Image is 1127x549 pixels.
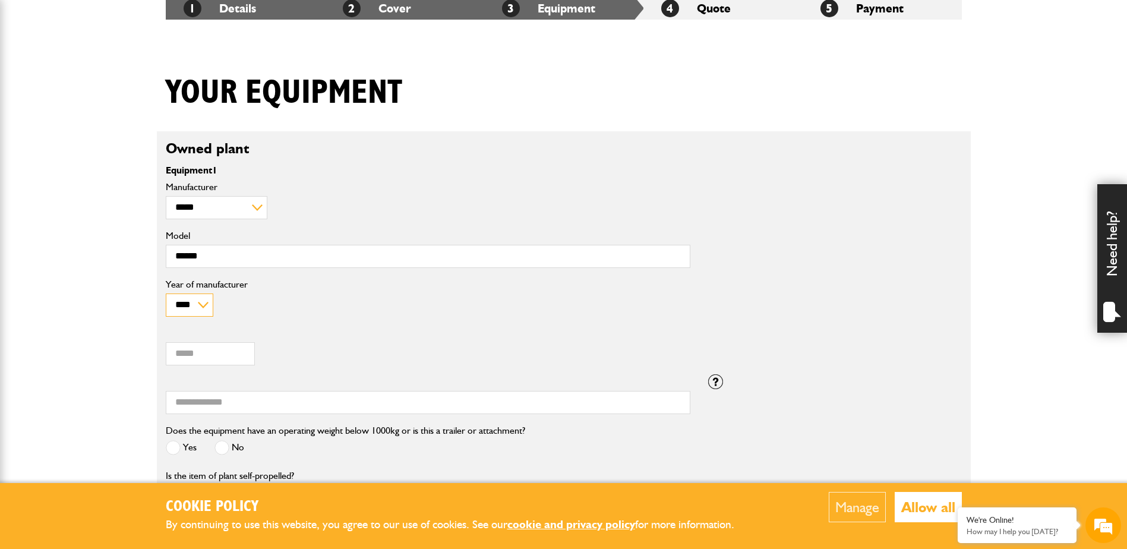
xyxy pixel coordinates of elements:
div: Minimize live chat window [195,6,223,34]
h1: Your equipment [166,73,402,113]
div: Need help? [1097,184,1127,333]
label: Does the equipment have an operating weight below 1000kg or is this a trailer or attachment? [166,426,525,436]
a: cookie and privacy policy [507,518,635,531]
div: Chat with us now [62,67,200,82]
p: By continuing to use this website, you agree to our use of cookies. See our for more information. [166,516,754,534]
label: Yes [166,440,197,455]
label: Manufacturer [166,182,690,192]
button: Allow all [895,492,962,522]
label: Is the item of plant self-propelled? [166,471,294,481]
label: No [214,440,244,455]
label: Year of manufacturer [166,280,690,289]
h2: Owned plant [166,140,962,157]
p: Equipment [166,166,690,175]
p: How may I help you today? [967,527,1068,536]
label: Model [166,231,690,241]
img: d_20077148190_company_1631870298795_20077148190 [20,66,50,83]
h2: Cookie Policy [166,498,754,516]
button: Manage [829,492,886,522]
a: 1Details [184,1,256,15]
em: Start Chat [162,366,216,382]
span: 1 [212,165,217,176]
input: Enter your last name [15,110,217,136]
a: 2Cover [343,1,411,15]
textarea: Type your message and hit 'Enter' [15,215,217,356]
div: We're Online! [967,515,1068,525]
input: Enter your phone number [15,180,217,206]
input: Enter your email address [15,145,217,171]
